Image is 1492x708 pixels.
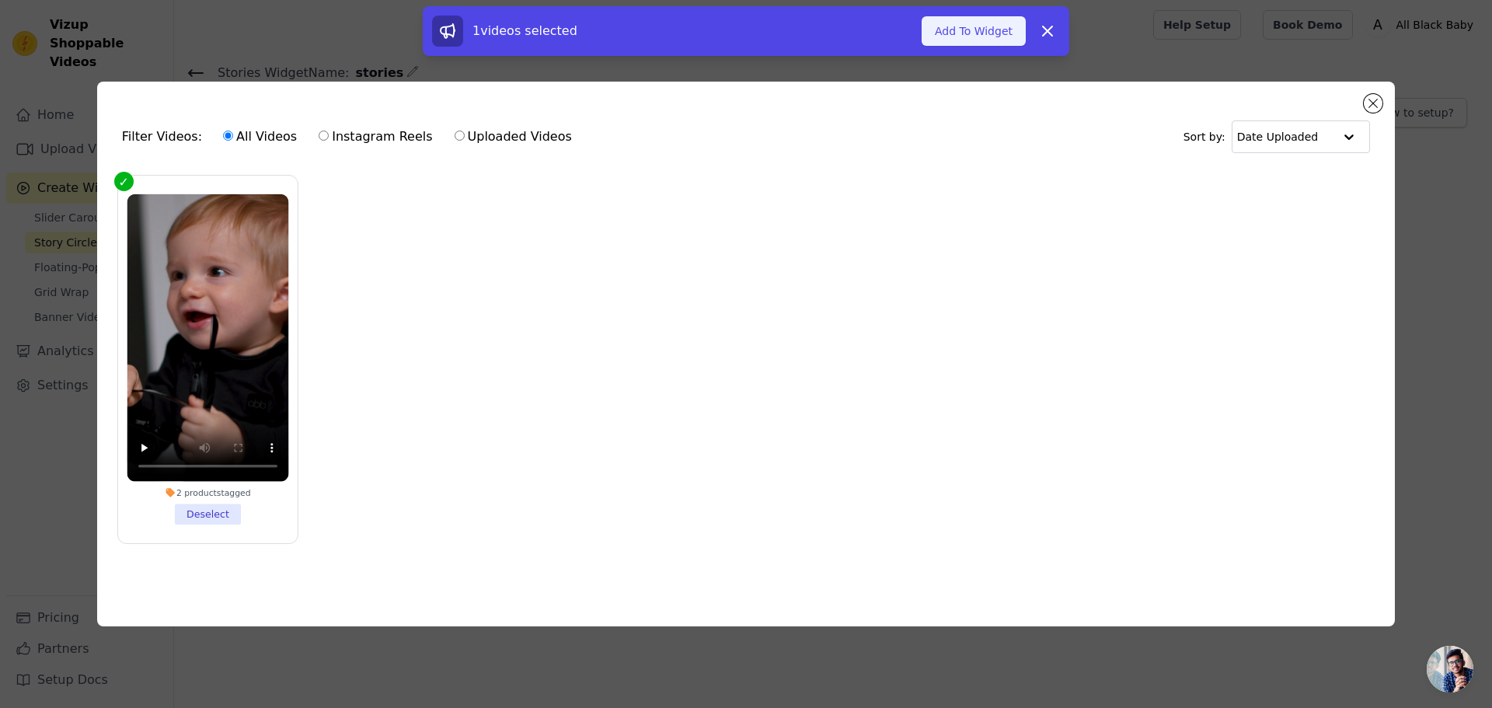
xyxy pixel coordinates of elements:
a: Open chat [1427,646,1473,692]
label: Instagram Reels [318,127,433,147]
div: Filter Videos: [122,119,580,155]
div: Sort by: [1183,120,1371,153]
span: 1 videos selected [472,23,577,38]
button: Add To Widget [922,16,1026,46]
label: Uploaded Videos [454,127,573,147]
label: All Videos [222,127,298,147]
button: Close modal [1364,94,1382,113]
div: 2 products tagged [127,487,288,498]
